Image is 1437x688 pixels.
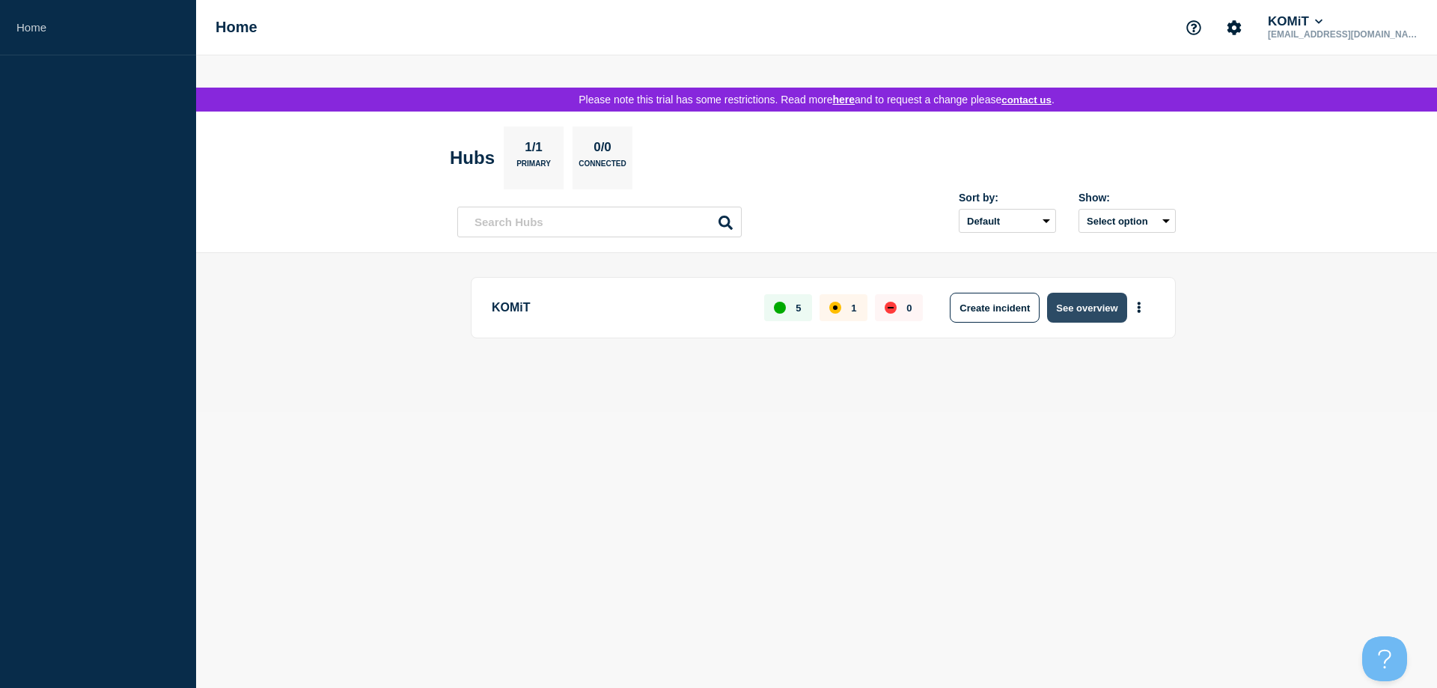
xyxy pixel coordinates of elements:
button: Create incident [950,293,1040,323]
select: Sort by [959,209,1056,233]
button: See overview [1047,293,1126,323]
a: here [832,94,855,106]
h2: Hubs [450,147,495,168]
p: Connected [579,159,626,175]
iframe: Help Scout Beacon - Open [1362,636,1407,681]
p: Primary [516,159,551,175]
p: 5 [796,302,801,314]
button: Contact us [1001,94,1052,106]
div: affected [829,302,841,314]
div: Please note this trial has some restrictions. Read more and to request a change please . [196,88,1437,112]
button: Account settings [1218,12,1250,43]
p: KOMiT [492,293,747,323]
p: 1 [851,302,856,314]
button: KOMiT [1265,14,1325,29]
p: 0/0 [588,140,617,159]
div: up [774,302,786,314]
button: Select option [1078,209,1176,233]
p: 0 [906,302,912,314]
button: Support [1178,12,1209,43]
input: Search Hubs [457,207,742,237]
h1: Home [216,19,257,36]
div: down [885,302,897,314]
button: More actions [1129,294,1149,322]
div: Sort by: [959,192,1056,204]
p: 1/1 [519,140,549,159]
p: [EMAIL_ADDRESS][DOMAIN_NAME] [1265,29,1421,40]
div: Show: [1078,192,1176,204]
